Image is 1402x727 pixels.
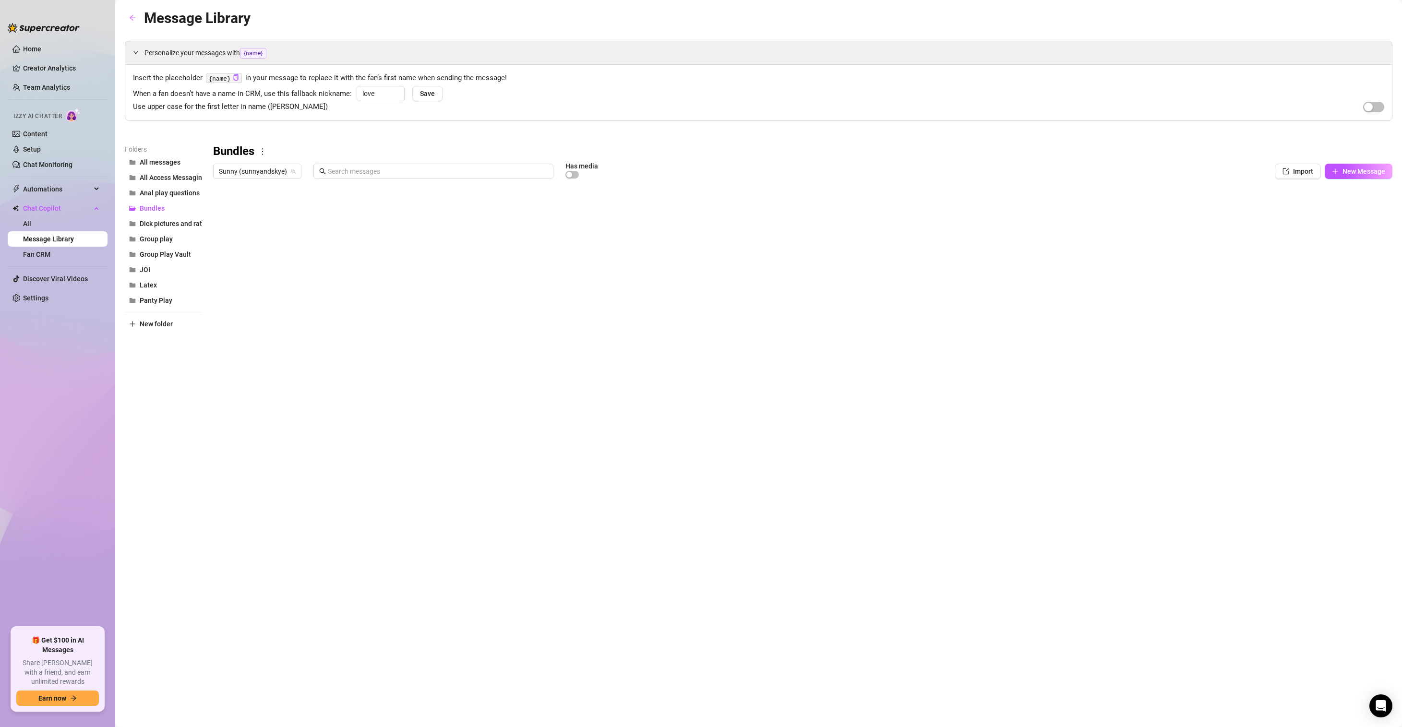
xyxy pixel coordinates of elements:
button: All Access Messaging [125,170,202,185]
article: Folders [125,144,202,155]
button: All messages [125,155,202,170]
span: folder [129,282,136,288]
span: folder [129,251,136,258]
button: Panty Play [125,293,202,308]
button: Import [1275,164,1321,179]
span: New folder [140,320,173,328]
span: {name} [240,48,266,59]
h3: Bundles [213,144,254,159]
a: Discover Viral Videos [23,275,88,283]
span: Izzy AI Chatter [13,112,62,121]
span: plus [129,321,136,327]
img: AI Chatter [66,108,81,122]
a: Fan CRM [23,250,50,258]
span: Panty Play [140,297,172,304]
a: Setup [23,145,41,153]
span: folder [129,190,136,196]
span: Insert the placeholder in your message to replace it with the fan’s first name when sending the m... [133,72,1384,84]
span: Anal play questions [140,189,200,197]
code: {name} [206,73,242,83]
button: New Message [1325,164,1392,179]
button: Dick pictures and ratings [125,216,202,231]
button: Group play [125,231,202,247]
span: All messages [140,158,180,166]
span: arrow-right [70,695,77,702]
button: JOI [125,262,202,277]
a: Content [23,130,48,138]
div: Personalize your messages with{name} [125,41,1392,64]
span: Import [1293,167,1313,175]
span: Automations [23,181,91,197]
a: Team Analytics [23,83,70,91]
span: Dick pictures and ratings [140,220,215,227]
span: Sunny (sunnyandskye) [219,164,296,179]
span: Bundles [140,204,165,212]
span: thunderbolt [12,185,20,193]
span: Use upper case for the first letter in name ([PERSON_NAME]) [133,101,328,113]
span: search [319,168,326,175]
button: Click to Copy [233,74,239,82]
span: Save [420,90,435,97]
span: JOI [140,266,150,274]
button: Earn nowarrow-right [16,691,99,706]
span: folder [129,174,136,181]
a: Message Library [23,235,74,243]
a: Chat Monitoring [23,161,72,168]
span: arrow-left [129,14,136,21]
span: more [258,147,267,156]
span: Latex [140,281,157,289]
span: Personalize your messages with [144,48,1384,59]
article: Message Library [144,7,251,29]
span: folder [129,266,136,273]
a: Settings [23,294,48,302]
span: import [1282,168,1289,175]
button: Bundles [125,201,202,216]
img: logo-BBDzfeDw.svg [8,23,80,33]
span: Share [PERSON_NAME] with a friend, and earn unlimited rewards [16,658,99,687]
article: Has media [565,163,598,169]
span: plus [1332,168,1339,175]
span: Chat Copilot [23,201,91,216]
span: folder [129,220,136,227]
input: Search messages [328,166,548,177]
button: New folder [125,316,202,332]
button: Save [412,86,443,101]
span: Earn now [38,694,66,702]
a: All [23,220,31,227]
div: Open Intercom Messenger [1369,694,1392,717]
span: All Access Messaging [140,174,206,181]
span: folder [129,159,136,166]
span: team [290,168,296,174]
span: copy [233,74,239,81]
button: Latex [125,277,202,293]
a: Home [23,45,41,53]
span: folder-open [129,205,136,212]
span: New Message [1342,167,1385,175]
a: Creator Analytics [23,60,100,76]
span: Group Play Vault [140,250,191,258]
span: expanded [133,49,139,55]
img: Chat Copilot [12,205,19,212]
span: When a fan doesn’t have a name in CRM, use this fallback nickname: [133,88,352,100]
button: Group Play Vault [125,247,202,262]
span: folder [129,297,136,304]
span: Group play [140,235,173,243]
span: 🎁 Get $100 in AI Messages [16,636,99,655]
button: Anal play questions [125,185,202,201]
span: folder [129,236,136,242]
